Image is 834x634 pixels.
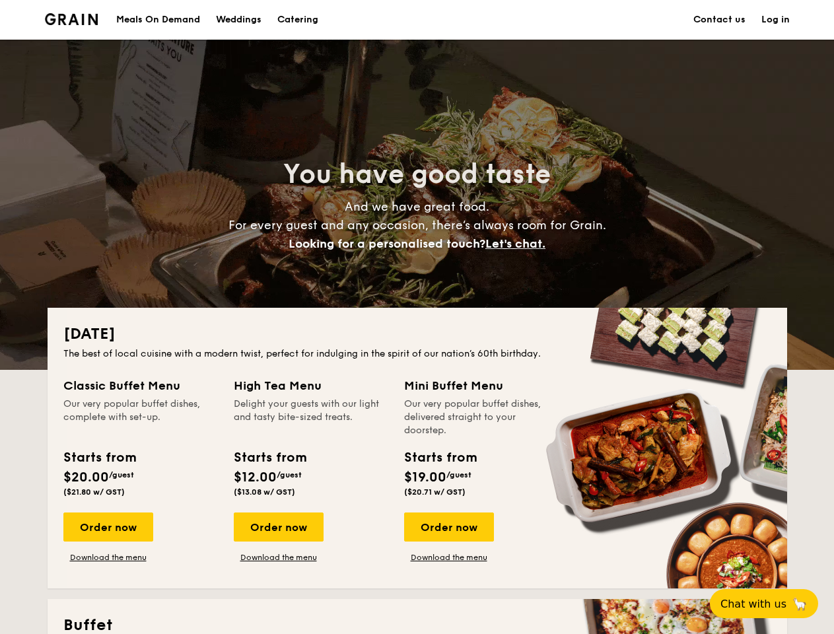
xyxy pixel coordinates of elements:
[63,347,771,361] div: The best of local cuisine with a modern twist, perfect for indulging in the spirit of our nation’...
[404,552,494,563] a: Download the menu
[63,324,771,345] h2: [DATE]
[404,398,559,437] div: Our very popular buffet dishes, delivered straight to your doorstep.
[109,470,134,479] span: /guest
[234,487,295,497] span: ($13.08 w/ GST)
[404,512,494,542] div: Order now
[720,598,786,610] span: Chat with us
[404,448,476,468] div: Starts from
[228,199,606,251] span: And we have great food. For every guest and any occasion, there’s always room for Grain.
[289,236,485,251] span: Looking for a personalised touch?
[63,376,218,395] div: Classic Buffet Menu
[234,448,306,468] div: Starts from
[404,470,446,485] span: $19.00
[446,470,471,479] span: /guest
[485,236,545,251] span: Let's chat.
[63,512,153,542] div: Order now
[63,487,125,497] span: ($21.80 w/ GST)
[234,470,277,485] span: $12.00
[404,487,466,497] span: ($20.71 w/ GST)
[234,552,324,563] a: Download the menu
[234,398,388,437] div: Delight your guests with our light and tasty bite-sized treats.
[45,13,98,25] img: Grain
[63,552,153,563] a: Download the menu
[234,512,324,542] div: Order now
[234,376,388,395] div: High Tea Menu
[63,470,109,485] span: $20.00
[283,158,551,190] span: You have good taste
[792,596,808,612] span: 🦙
[710,589,818,618] button: Chat with us🦙
[63,448,135,468] div: Starts from
[277,470,302,479] span: /guest
[404,376,559,395] div: Mini Buffet Menu
[45,13,98,25] a: Logotype
[63,398,218,437] div: Our very popular buffet dishes, complete with set-up.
